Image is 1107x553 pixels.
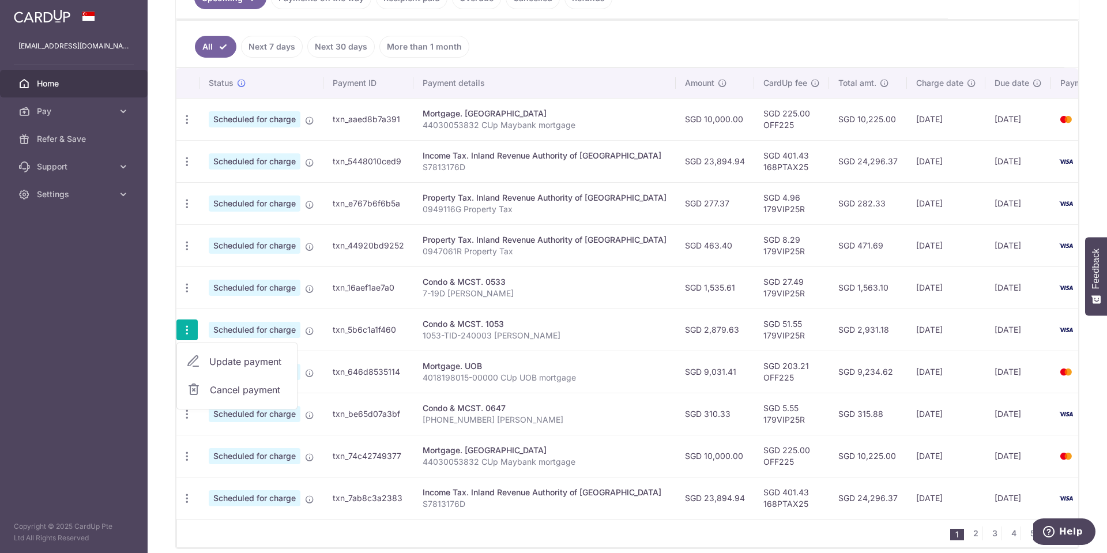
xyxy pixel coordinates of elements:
[676,393,754,435] td: SGD 310.33
[985,351,1051,393] td: [DATE]
[423,372,667,383] p: 4018198015-00000 CUp UOB mortgage
[37,189,113,200] span: Settings
[423,288,667,299] p: 7-19D [PERSON_NAME]
[676,140,754,182] td: SGD 23,894.94
[1055,197,1078,210] img: Bank Card
[1055,449,1078,463] img: Bank Card
[907,98,985,140] td: [DATE]
[1085,237,1107,315] button: Feedback - Show survey
[1055,491,1078,505] img: Bank Card
[413,68,676,98] th: Payment details
[1055,112,1078,126] img: Bank Card
[1033,518,1095,547] iframe: Opens a widget where you can find more information
[323,309,413,351] td: txn_5b6c1a1f460
[1055,239,1078,253] img: Bank Card
[37,161,113,172] span: Support
[423,498,667,510] p: S7813176D
[209,448,300,464] span: Scheduled for charge
[323,266,413,309] td: txn_16aef1ae7a0
[907,393,985,435] td: [DATE]
[323,351,413,393] td: txn_646d8535114
[676,351,754,393] td: SGD 9,031.41
[18,40,129,52] p: [EMAIL_ADDRESS][DOMAIN_NAME]
[754,140,829,182] td: SGD 401.43 168PTAX25
[754,98,829,140] td: SGD 225.00 OFF225
[307,36,375,58] a: Next 30 days
[323,182,413,224] td: txn_e767b6f6b5a
[423,204,667,215] p: 0949116G Property Tax
[209,322,300,338] span: Scheduled for charge
[209,406,300,422] span: Scheduled for charge
[209,238,300,254] span: Scheduled for charge
[209,77,234,89] span: Status
[950,529,964,540] li: 1
[1026,526,1040,540] a: 5
[423,414,667,426] p: [PHONE_NUMBER] [PERSON_NAME]
[423,330,667,341] p: 1053-TID-240003 [PERSON_NAME]
[907,182,985,224] td: [DATE]
[985,477,1051,519] td: [DATE]
[988,526,1001,540] a: 3
[829,98,907,140] td: SGD 10,225.00
[754,309,829,351] td: SGD 51.55 179VIP25R
[1055,323,1078,337] img: Bank Card
[676,309,754,351] td: SGD 2,879.63
[1055,155,1078,168] img: Bank Card
[829,309,907,351] td: SGD 2,931.18
[754,351,829,393] td: SGD 203.21 OFF225
[323,393,413,435] td: txn_be65d07a3bf
[916,77,963,89] span: Charge date
[950,520,1078,547] nav: pager
[14,9,70,23] img: CardUp
[829,435,907,477] td: SGD 10,225.00
[1055,407,1078,421] img: Bank Card
[37,78,113,89] span: Home
[685,77,714,89] span: Amount
[423,487,667,498] div: Income Tax. Inland Revenue Authority of [GEOGRAPHIC_DATA]
[676,266,754,309] td: SGD 1,535.61
[754,477,829,519] td: SGD 401.43 168PTAX25
[907,224,985,266] td: [DATE]
[754,182,829,224] td: SGD 4.96 179VIP25R
[907,140,985,182] td: [DATE]
[423,161,667,173] p: S7813176D
[969,526,982,540] a: 2
[985,266,1051,309] td: [DATE]
[829,182,907,224] td: SGD 282.33
[209,195,300,212] span: Scheduled for charge
[676,224,754,266] td: SGD 463.40
[209,111,300,127] span: Scheduled for charge
[676,477,754,519] td: SGD 23,894.94
[241,36,303,58] a: Next 7 days
[829,393,907,435] td: SGD 315.88
[423,276,667,288] div: Condo & MCST. 0533
[985,435,1051,477] td: [DATE]
[423,456,667,468] p: 44030053832 CUp Maybank mortgage
[423,402,667,414] div: Condo & MCST. 0647
[323,477,413,519] td: txn_7ab8c3a2383
[1091,249,1101,289] span: Feedback
[209,153,300,170] span: Scheduled for charge
[1055,281,1078,295] img: Bank Card
[323,140,413,182] td: txn_5448010ced9
[323,435,413,477] td: txn_74c42749377
[323,224,413,266] td: txn_44920bd9252
[907,351,985,393] td: [DATE]
[829,266,907,309] td: SGD 1,563.10
[423,119,667,131] p: 44030053832 CUp Maybank mortgage
[829,351,907,393] td: SGD 9,234.62
[754,224,829,266] td: SGD 8.29 179VIP25R
[995,77,1029,89] span: Due date
[907,309,985,351] td: [DATE]
[423,234,667,246] div: Property Tax. Inland Revenue Authority of [GEOGRAPHIC_DATA]
[985,309,1051,351] td: [DATE]
[985,140,1051,182] td: [DATE]
[838,77,876,89] span: Total amt.
[985,98,1051,140] td: [DATE]
[829,477,907,519] td: SGD 24,296.37
[209,280,300,296] span: Scheduled for charge
[423,318,667,330] div: Condo & MCST. 1053
[907,266,985,309] td: [DATE]
[754,266,829,309] td: SGD 27.49 179VIP25R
